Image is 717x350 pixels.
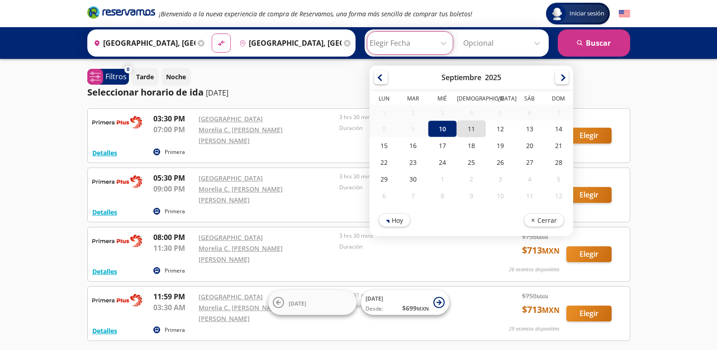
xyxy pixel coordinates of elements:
input: Buscar Destino [236,32,342,54]
span: Iniciar sesión [566,9,608,18]
th: Lunes [370,95,399,105]
div: 06-Oct-25 [370,187,399,204]
div: 28-Sep-25 [544,154,573,171]
img: RESERVAMOS [92,232,142,250]
span: $ 750 [522,232,548,241]
button: Elegir [566,187,612,203]
div: 08-Oct-25 [427,187,456,204]
button: Elegir [566,306,612,321]
p: Primera [165,326,185,334]
div: 02-Oct-25 [456,171,485,187]
p: Primera [165,148,185,156]
th: Sábado [515,95,544,105]
small: MXN [542,246,560,256]
div: 10-Sep-25 [427,120,456,137]
button: Noche [161,68,191,86]
button: [DATE] [268,290,356,315]
div: 21-Sep-25 [544,137,573,154]
div: 25-Sep-25 [456,154,485,171]
div: 06-Sep-25 [515,105,544,120]
div: 16-Sep-25 [399,137,427,154]
div: 07-Oct-25 [399,187,427,204]
img: RESERVAMOS [92,173,142,191]
span: Desde: [366,305,383,313]
div: 27-Sep-25 [515,154,544,171]
span: [DATE] [289,299,306,307]
span: $ 750 [522,291,548,301]
div: 01-Sep-25 [370,105,399,120]
div: 11-Sep-25 [456,120,485,137]
a: Brand Logo [87,5,155,22]
button: Elegir [566,128,612,144]
p: Tarde [136,72,154,82]
p: 03:30 PM [153,113,194,124]
img: RESERVAMOS [92,113,142,131]
a: Morelia C. [PERSON_NAME] [PERSON_NAME] [199,303,283,323]
div: 12-Sep-25 [486,120,515,137]
div: 10-Oct-25 [486,187,515,204]
p: 11:30 PM [153,243,194,254]
span: $ 699 [402,303,429,313]
small: MXN [537,234,548,240]
div: 04-Sep-25 [456,105,485,120]
button: Hoy [379,213,410,227]
a: Morelia C. [PERSON_NAME] [PERSON_NAME] [199,125,283,145]
div: 11-Oct-25 [515,187,544,204]
button: Elegir [566,246,612,262]
button: Detalles [92,267,117,276]
div: 07-Sep-25 [544,105,573,120]
div: 30-Sep-25 [399,171,427,187]
div: 05-Sep-25 [486,105,515,120]
div: 26-Sep-25 [486,154,515,171]
div: 24-Sep-25 [427,154,456,171]
span: $ 713 [522,244,560,257]
div: 17-Sep-25 [427,137,456,154]
span: $ 713 [522,303,560,316]
span: [DATE] [366,295,383,302]
th: Viernes [486,95,515,105]
p: Primera [165,267,185,275]
p: 3 hrs 30 mins [339,173,476,181]
div: 12-Oct-25 [544,187,573,204]
div: 19-Sep-25 [486,137,515,154]
a: Morelia C. [PERSON_NAME] [PERSON_NAME] [199,244,283,264]
input: Elegir Fecha [370,32,451,54]
div: 20-Sep-25 [515,137,544,154]
button: Detalles [92,148,117,158]
th: Martes [399,95,427,105]
em: ¡Bienvenido a la nueva experiencia de compra de Reservamos, una forma más sencilla de comprar tus... [159,10,472,18]
th: Domingo [544,95,573,105]
p: Duración [339,124,476,132]
p: 26 asientos disponibles [509,266,560,273]
p: 08:00 PM [153,232,194,243]
div: 14-Sep-25 [544,120,573,137]
p: Duración [339,183,476,192]
div: 2025 [485,72,501,82]
button: Cerrar [523,213,564,227]
div: 13-Sep-25 [515,120,544,137]
button: [DATE]Desde:$699MXN [361,290,449,315]
button: Detalles [92,326,117,336]
small: MXN [417,305,429,312]
a: [GEOGRAPHIC_DATA] [199,115,263,123]
div: 09-Sep-25 [399,121,427,137]
i: Brand Logo [87,5,155,19]
button: Detalles [92,207,117,217]
input: Opcional [463,32,544,54]
p: 09:00 PM [153,183,194,194]
small: MXN [537,293,548,300]
th: Miércoles [427,95,456,105]
p: Primera [165,207,185,216]
p: 3 hrs 30 mins [339,232,476,240]
a: [GEOGRAPHIC_DATA] [199,233,263,242]
div: 03-Oct-25 [486,171,515,187]
p: Noche [166,72,186,82]
p: Duración [339,243,476,251]
div: 05-Oct-25 [544,171,573,187]
p: Seleccionar horario de ida [87,86,204,99]
img: RESERVAMOS [92,291,142,309]
button: Tarde [131,68,159,86]
span: 0 [127,66,129,73]
a: [GEOGRAPHIC_DATA] [199,292,263,301]
div: Septiembre [442,72,481,82]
